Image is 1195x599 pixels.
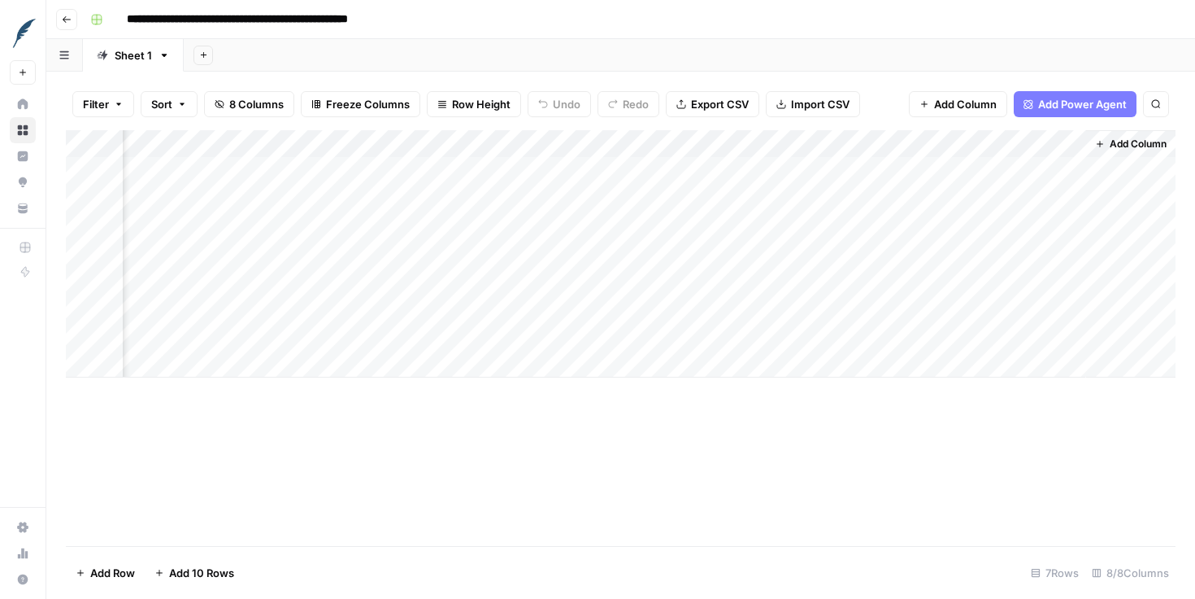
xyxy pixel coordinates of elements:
[83,39,184,72] a: Sheet 1
[204,91,294,117] button: 8 Columns
[83,96,109,112] span: Filter
[66,560,145,586] button: Add Row
[10,566,36,592] button: Help + Support
[427,91,521,117] button: Row Height
[10,169,36,195] a: Opportunities
[326,96,410,112] span: Freeze Columns
[10,19,39,48] img: FreeWill Logo
[1110,137,1167,151] span: Add Column
[452,96,511,112] span: Row Height
[10,13,36,54] button: Workspace: FreeWill
[72,91,134,117] button: Filter
[10,540,36,566] a: Usage
[553,96,580,112] span: Undo
[301,91,420,117] button: Freeze Columns
[791,96,850,112] span: Import CSV
[141,91,198,117] button: Sort
[1089,133,1173,155] button: Add Column
[1024,560,1085,586] div: 7 Rows
[1038,96,1127,112] span: Add Power Agent
[691,96,749,112] span: Export CSV
[909,91,1007,117] button: Add Column
[1085,560,1175,586] div: 8/8 Columns
[145,560,244,586] button: Add 10 Rows
[934,96,997,112] span: Add Column
[597,91,659,117] button: Redo
[10,195,36,221] a: Your Data
[90,565,135,581] span: Add Row
[10,143,36,169] a: Insights
[623,96,649,112] span: Redo
[10,117,36,143] a: Browse
[10,91,36,117] a: Home
[1014,91,1136,117] button: Add Power Agent
[10,514,36,540] a: Settings
[229,96,284,112] span: 8 Columns
[115,47,152,63] div: Sheet 1
[528,91,591,117] button: Undo
[169,565,234,581] span: Add 10 Rows
[766,91,860,117] button: Import CSV
[151,96,172,112] span: Sort
[666,91,759,117] button: Export CSV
